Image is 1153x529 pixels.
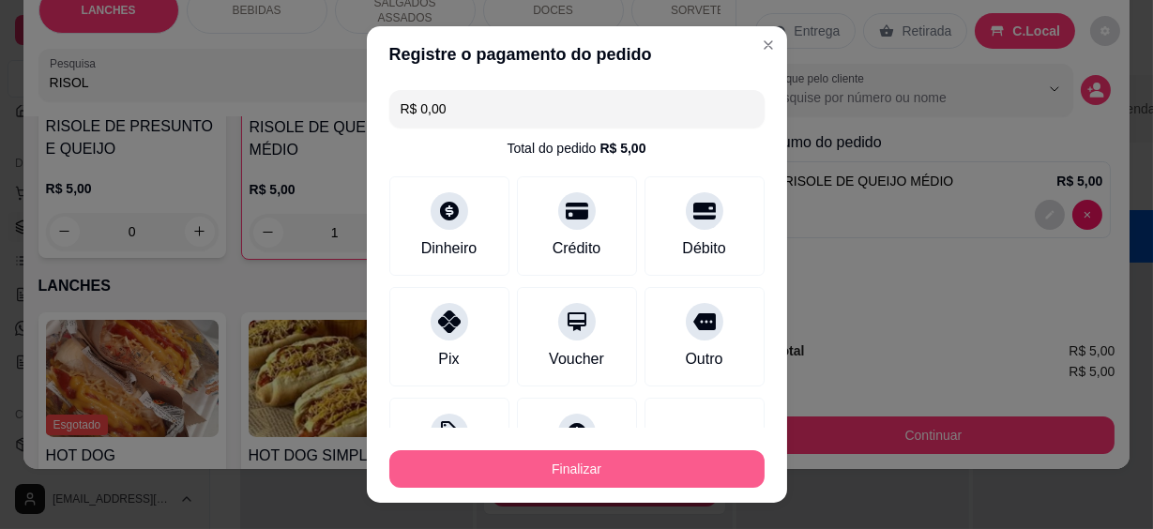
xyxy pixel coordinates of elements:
[401,90,753,128] input: Ex.: hambúrguer de cordeiro
[421,237,478,260] div: Dinheiro
[753,30,783,60] button: Close
[685,348,722,370] div: Outro
[599,139,645,158] div: R$ 5,00
[553,237,601,260] div: Crédito
[389,450,765,488] button: Finalizar
[438,348,459,370] div: Pix
[549,348,604,370] div: Voucher
[507,139,645,158] div: Total do pedido
[367,26,787,83] header: Registre o pagamento do pedido
[682,237,725,260] div: Débito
